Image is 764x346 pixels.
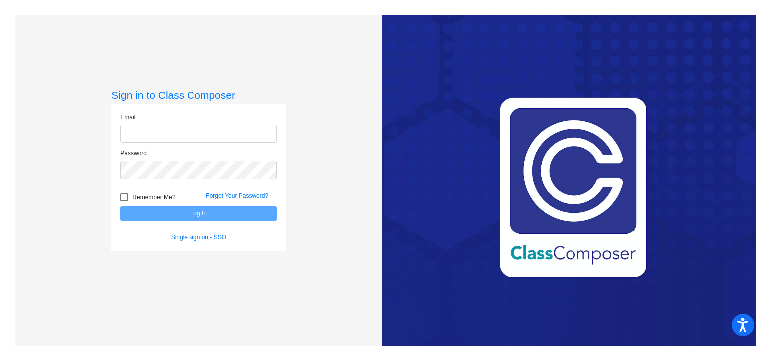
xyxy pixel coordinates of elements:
[120,113,135,122] label: Email
[132,191,175,203] span: Remember Me?
[171,234,226,241] a: Single sign on - SSO
[120,149,147,158] label: Password
[120,206,277,221] button: Log In
[111,89,286,101] h3: Sign in to Class Composer
[206,192,268,199] a: Forgot Your Password?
